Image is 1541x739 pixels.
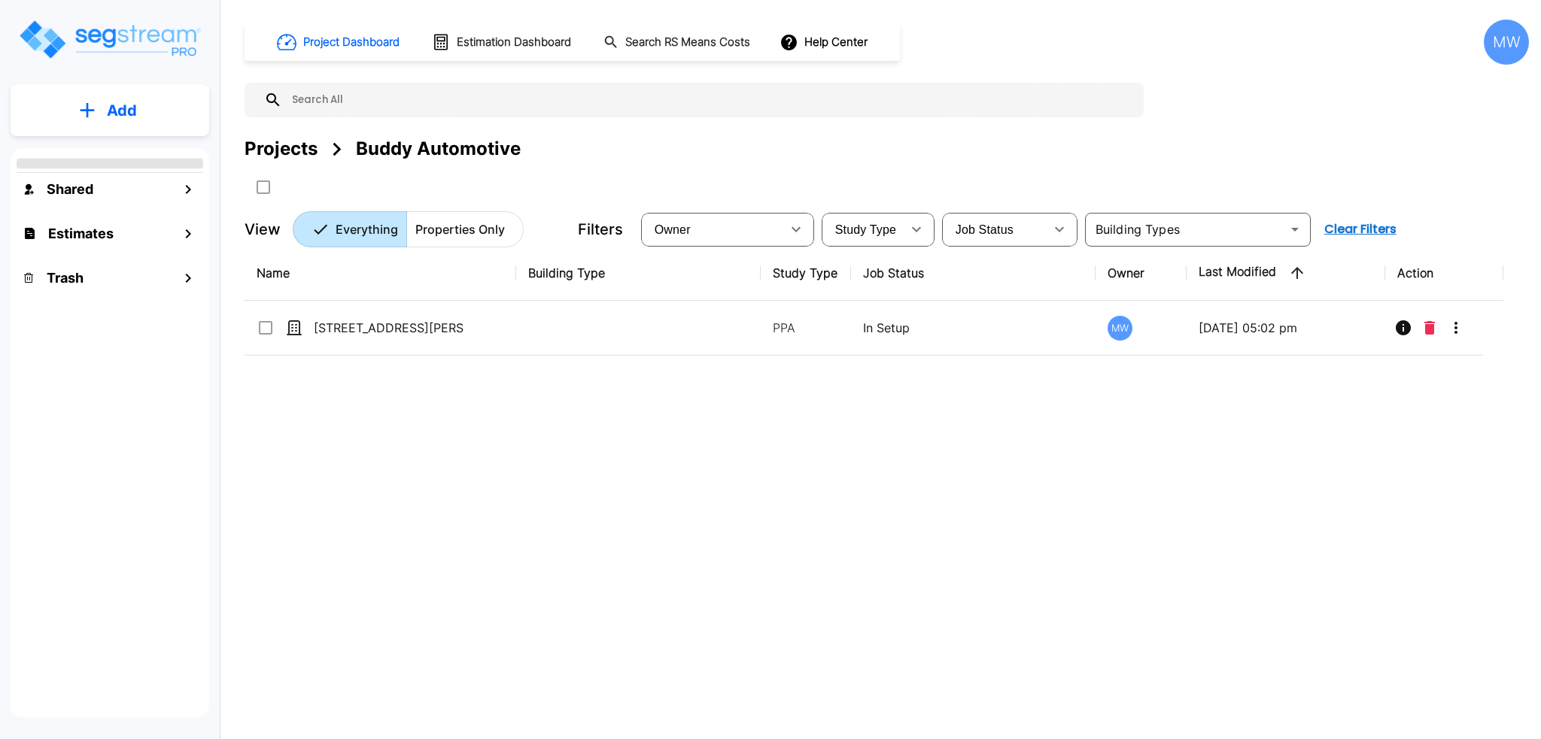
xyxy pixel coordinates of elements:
[356,135,521,162] div: Buddy Automotive
[271,26,408,59] button: Project Dashboard
[1108,316,1132,341] div: MW
[303,34,400,51] h1: Project Dashboard
[945,208,1044,250] div: Select
[655,223,691,236] span: Owner
[245,135,318,162] div: Projects
[1318,214,1403,244] button: Clear Filters
[1187,246,1386,301] th: Last Modified
[415,220,505,238] p: Properties Only
[773,319,839,337] p: PPA
[1385,246,1503,301] th: Action
[248,172,278,202] button: SelectAll
[851,246,1096,301] th: Job Status
[1441,313,1471,343] button: More-Options
[1284,219,1305,240] button: Open
[1388,313,1418,343] button: Info
[1090,219,1281,240] input: Building Types
[47,179,93,199] h1: Shared
[314,319,464,337] p: [STREET_ADDRESS][PERSON_NAME]
[1096,246,1186,301] th: Owner
[11,89,209,132] button: Add
[457,34,571,51] h1: Estimation Dashboard
[406,211,524,247] button: Properties Only
[1418,313,1441,343] button: Delete
[516,246,761,301] th: Building Type
[293,211,407,247] button: Everything
[761,246,851,301] th: Study Type
[336,220,398,238] p: Everything
[956,223,1014,236] span: Job Status
[1484,20,1529,65] div: MW
[17,18,202,61] img: Logo
[48,223,114,244] h1: Estimates
[107,99,137,122] p: Add
[578,218,623,241] p: Filters
[625,34,750,51] h1: Search RS Means Costs
[835,223,896,236] span: Study Type
[47,268,84,288] h1: Trash
[863,319,1084,337] p: In Setup
[825,208,901,250] div: Select
[597,28,758,57] button: Search RS Means Costs
[245,246,516,301] th: Name
[426,26,579,58] button: Estimation Dashboard
[245,218,281,241] p: View
[777,28,874,56] button: Help Center
[644,208,781,250] div: Select
[293,211,524,247] div: Platform
[1199,319,1374,337] p: [DATE] 05:02 pm
[282,83,1136,117] input: Search All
